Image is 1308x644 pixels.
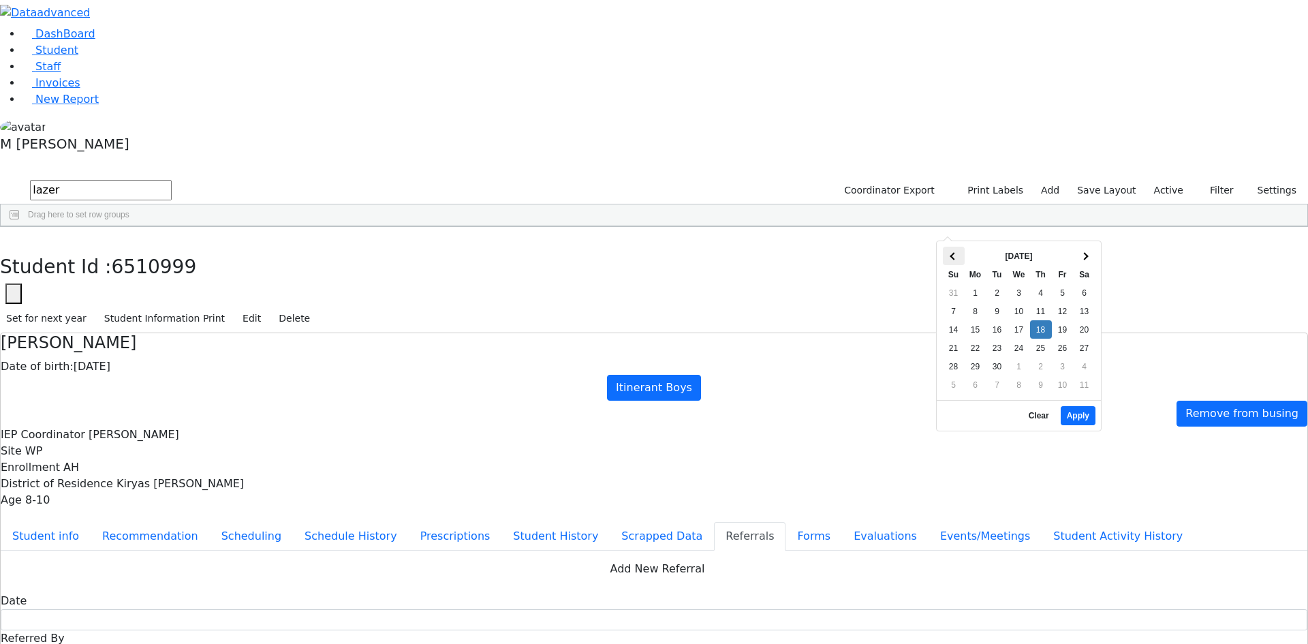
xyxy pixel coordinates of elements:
span: Drag here to set row groups [28,210,129,219]
span: [PERSON_NAME] [89,428,179,441]
label: Date [1,593,27,609]
th: Th [1030,265,1052,283]
button: Evaluations [842,522,929,551]
button: Edit [236,308,267,329]
td: 11 [1074,375,1095,394]
td: 27 [1074,339,1095,357]
a: Itinerant Boys [607,375,701,401]
td: 1 [1008,357,1030,375]
input: Search [30,180,172,200]
a: Invoices [22,76,80,89]
th: Sa [1074,265,1095,283]
td: 15 [965,320,986,339]
button: Student Activity History [1042,522,1194,551]
span: DashBoard [35,27,95,40]
td: 4 [1030,283,1052,302]
a: Staff [22,60,61,73]
td: 24 [1008,339,1030,357]
td: 2 [986,283,1008,302]
th: [DATE] [965,247,1074,265]
button: Student Information Print [98,308,231,329]
a: Student [22,44,78,57]
td: 28 [943,357,965,375]
td: 3 [1052,357,1074,375]
button: Prescriptions [409,522,502,551]
span: Invoices [35,76,80,89]
th: We [1008,265,1030,283]
td: 6 [965,375,986,394]
button: Events/Meetings [929,522,1042,551]
td: 31 [943,283,965,302]
td: 8 [965,302,986,320]
label: Age [1,492,22,508]
a: Remove from busing [1177,401,1307,427]
label: IEP Coordinator [1,427,85,443]
div: [DATE] [1,358,1307,375]
td: 19 [1052,320,1074,339]
td: 1 [965,283,986,302]
button: Student info [1,522,91,551]
span: AH [63,461,79,474]
td: 22 [965,339,986,357]
span: WP [25,444,42,457]
td: 9 [1030,375,1052,394]
td: 29 [965,357,986,375]
td: 12 [1052,302,1074,320]
th: Mo [965,265,986,283]
h4: [PERSON_NAME] [1,333,1307,353]
td: 18 [1030,320,1052,339]
td: 13 [1074,302,1095,320]
td: 9 [986,302,1008,320]
button: Clear [1023,406,1055,425]
span: Staff [35,60,61,73]
td: 11 [1030,302,1052,320]
span: Student [35,44,78,57]
label: Date of birth: [1,358,74,375]
button: Recommendation [91,522,210,551]
td: 7 [943,302,965,320]
span: New Report [35,93,99,106]
td: 5 [943,375,965,394]
td: 5 [1052,283,1074,302]
button: Student History [501,522,610,551]
td: 10 [1052,375,1074,394]
a: New Report [22,93,99,106]
td: 26 [1052,339,1074,357]
button: Print Labels [952,180,1029,201]
td: 30 [986,357,1008,375]
td: 20 [1074,320,1095,339]
label: Site [1,443,22,459]
button: Save Layout [1071,180,1142,201]
span: 8-10 [25,493,50,506]
button: Scrapped Data [610,522,714,551]
td: 14 [943,320,965,339]
td: 2 [1030,357,1052,375]
th: Su [943,265,965,283]
label: Enrollment [1,459,60,476]
span: Kiryas [PERSON_NAME] [116,477,244,490]
td: 3 [1008,283,1030,302]
td: 8 [1008,375,1030,394]
td: 21 [943,339,965,357]
td: 25 [1030,339,1052,357]
button: Add New Referral [1,556,1307,582]
button: Apply [1061,406,1095,425]
td: 10 [1008,302,1030,320]
th: Tu [986,265,1008,283]
button: Scheduling [210,522,293,551]
td: 16 [986,320,1008,339]
span: Remove from busing [1185,407,1298,420]
button: Settings [1240,180,1303,201]
a: Add [1035,180,1065,201]
label: District of Residence [1,476,113,492]
button: Referrals [714,522,785,551]
label: Active [1148,180,1189,201]
button: Delete [272,308,316,329]
td: 6 [1074,283,1095,302]
button: Schedule History [293,522,409,551]
button: Coordinator Export [835,180,941,201]
td: 4 [1074,357,1095,375]
a: DashBoard [22,27,95,40]
td: 7 [986,375,1008,394]
td: 17 [1008,320,1030,339]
